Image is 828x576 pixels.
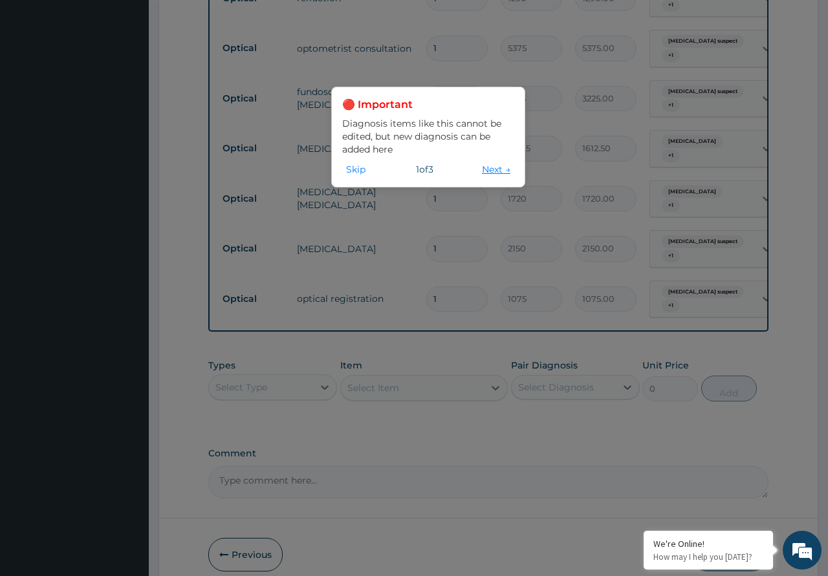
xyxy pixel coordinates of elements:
textarea: Type your message and hit 'Enter' [6,353,246,398]
div: Chat with us now [67,72,217,89]
span: 1 of 3 [416,163,433,176]
p: Diagnosis items like this cannot be edited, but new diagnosis can be added here [342,117,514,156]
span: We're online! [75,163,179,293]
p: How may I help you today? [653,551,763,562]
div: Minimize live chat window [212,6,243,37]
button: Next → [478,162,514,176]
h3: 🔴 Important [342,98,514,112]
div: We're Online! [653,538,763,549]
button: Skip [342,162,369,176]
img: d_794563401_company_1708531726252_794563401 [24,65,52,97]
